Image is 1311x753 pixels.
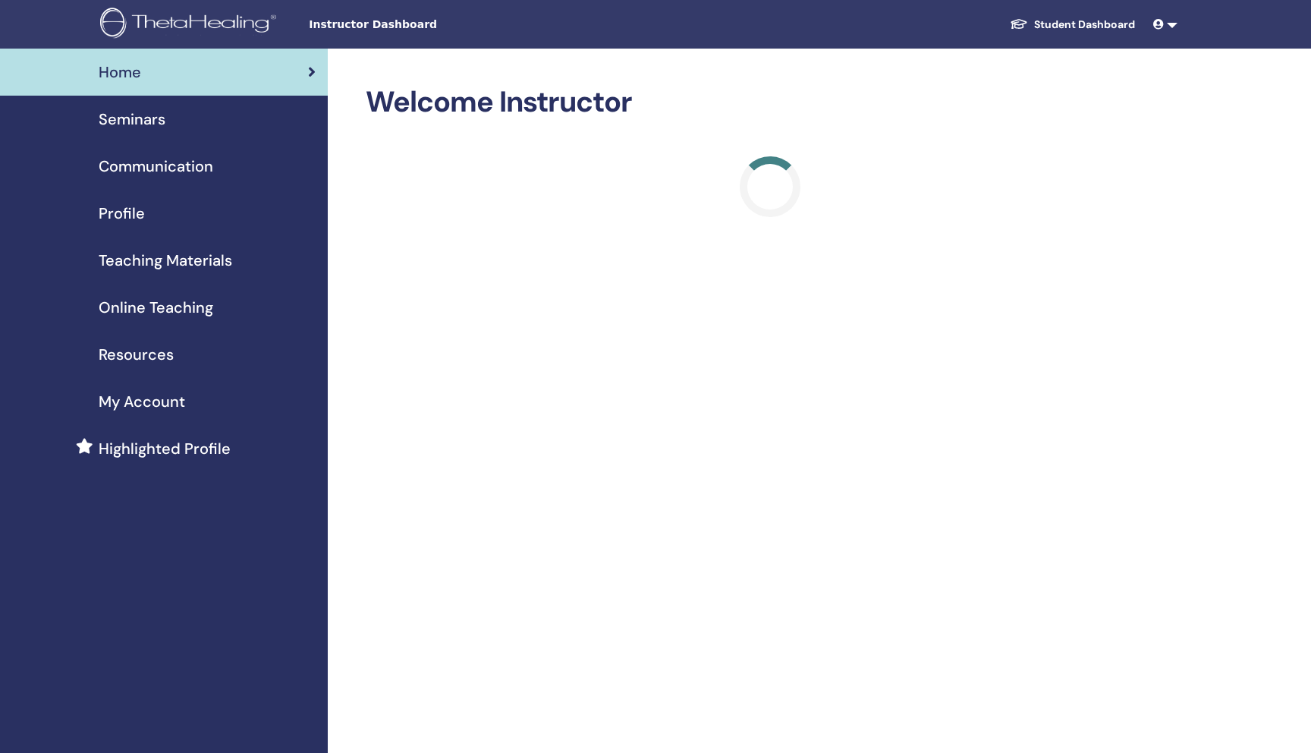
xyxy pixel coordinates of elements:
[366,85,1174,120] h2: Welcome Instructor
[100,8,281,42] img: logo.png
[99,108,165,131] span: Seminars
[99,155,213,178] span: Communication
[998,11,1147,39] a: Student Dashboard
[99,202,145,225] span: Profile
[99,249,232,272] span: Teaching Materials
[99,437,231,460] span: Highlighted Profile
[99,61,141,83] span: Home
[99,296,213,319] span: Online Teaching
[99,390,185,413] span: My Account
[309,17,536,33] span: Instructor Dashboard
[99,343,174,366] span: Resources
[1010,17,1028,30] img: graduation-cap-white.svg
